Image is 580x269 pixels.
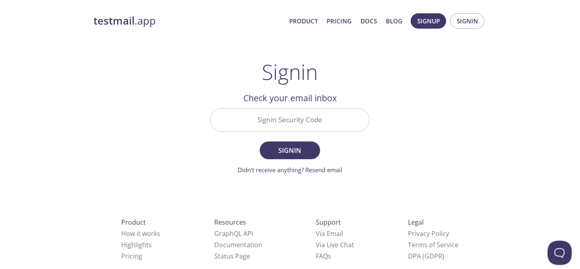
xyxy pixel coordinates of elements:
a: Didn't receive anything? Resend email [238,166,342,174]
a: Blog [386,16,402,26]
h2: Check your email inbox [210,91,370,105]
a: Privacy Policy [408,229,449,238]
span: Legal [408,218,424,227]
a: Terms of Service [408,240,458,249]
h1: Signin [262,60,318,84]
a: Via Live Chat [316,240,354,249]
iframe: Help Scout Beacon - Open [548,241,572,265]
a: Via Email [316,229,344,238]
a: Documentation [214,240,262,249]
a: Pricing [122,252,143,261]
a: testmail.app [93,14,283,28]
span: s [328,252,331,261]
span: Signup [417,16,440,26]
span: Product [122,218,146,227]
a: Highlights [122,240,152,249]
button: Signin [260,142,320,159]
span: Support [316,218,341,227]
a: DPA (GDPR) [408,252,444,261]
button: Signin [450,13,485,29]
button: Signup [411,13,446,29]
strong: testmail [93,14,135,28]
a: FAQ [316,252,331,261]
span: Signin [269,145,311,156]
a: Docs [360,16,377,26]
span: Resources [214,218,246,227]
a: GraphQL API [214,229,253,238]
a: Product [289,16,318,26]
span: Signin [457,16,478,26]
a: Pricing [327,16,352,26]
a: How it works [122,229,161,238]
a: Status Page [214,252,250,261]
